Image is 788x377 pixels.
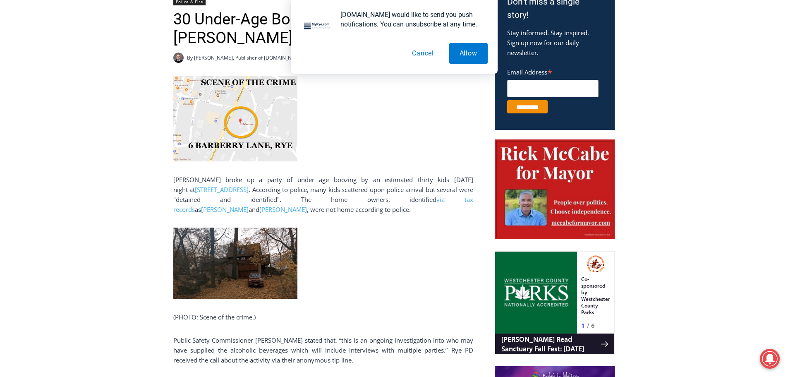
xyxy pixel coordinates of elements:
[301,10,334,43] img: notification icon
[0,0,82,82] img: s_800_29ca6ca9-f6cc-433c-a631-14f6620ca39b.jpeg
[199,80,401,103] a: Intern @ [DOMAIN_NAME]
[195,185,249,194] a: [STREET_ADDRESS]
[96,70,100,78] div: 6
[449,43,488,64] button: Allow
[334,10,488,29] div: [DOMAIN_NAME] would like to send you push notifications. You can unsubscribe at any time.
[92,70,94,78] div: /
[0,82,120,103] a: [PERSON_NAME] Read Sanctuary Fall Fest: [DATE]
[173,335,473,365] p: Public Safety Commissioner [PERSON_NAME] stated that, “this is an ongoing investigation into who ...
[259,205,307,214] a: [PERSON_NAME]
[173,76,297,161] img: Booze scene
[173,228,297,299] img: Booze House
[216,82,383,101] span: Intern @ [DOMAIN_NAME]
[201,205,249,214] a: [PERSON_NAME]
[86,70,90,78] div: 1
[173,195,473,214] a: via tax records
[7,83,106,102] h4: [PERSON_NAME] Read Sanctuary Fall Fest: [DATE]
[209,0,391,80] div: "[PERSON_NAME] and I covered the [DATE] Parade, which was a really eye opening experience as I ha...
[402,43,444,64] button: Cancel
[495,139,615,240] img: McCabe for Mayor
[173,312,473,322] p: (PHOTO: Scene of the crime.)
[173,175,473,214] p: [PERSON_NAME] broke up a party of under age boozing by an estimated thirty kids [DATE] night at ....
[86,24,115,68] div: Co-sponsored by Westchester County Parks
